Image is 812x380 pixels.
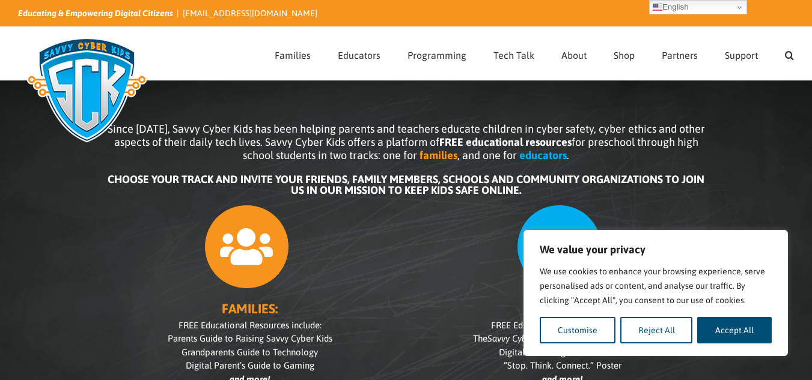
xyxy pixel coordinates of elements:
[168,333,332,343] span: Parents Guide to Raising Savvy Cyber Kids
[108,173,704,196] b: CHOOSE YOUR TRACK AND INVITE YOUR FRIENDS, FAMILY MEMBERS, SCHOOLS AND COMMUNITY ORGANIZATIONS TO...
[653,2,662,12] img: en
[540,264,772,307] p: We use cookies to enhance your browsing experience, serve personalised ads or content, and analys...
[662,50,698,60] span: Partners
[186,360,314,370] span: Digital Parent’s Guide to Gaming
[662,27,698,80] a: Partners
[504,360,621,370] span: “Stop. Think. Connect.” Poster
[487,333,591,343] i: Savvy Cyber Kids at Home
[519,149,567,161] b: educators
[540,243,772,257] p: We value your privacy
[697,317,772,343] button: Accept All
[338,50,380,60] span: Educators
[182,347,318,357] span: Grandparents Guide to Technology
[18,30,156,150] img: Savvy Cyber Kids Logo
[183,8,317,18] a: [EMAIL_ADDRESS][DOMAIN_NAME]
[275,27,311,80] a: Families
[620,317,693,343] button: Reject All
[725,50,758,60] span: Support
[540,317,615,343] button: Customise
[18,8,173,18] i: Educating & Empowering Digital Citizens
[561,27,587,80] a: About
[493,50,534,60] span: Tech Talk
[561,50,587,60] span: About
[439,136,572,148] b: FREE educational resources
[457,149,517,161] span: , and one for
[614,27,635,80] a: Shop
[108,122,705,161] span: Since [DATE], Savvy Cyber Kids has been helping parents and teachers educate children in cyber sa...
[473,333,652,343] span: The Teacher’s Packs
[408,27,466,80] a: Programming
[493,27,534,80] a: Tech Talk
[725,27,758,80] a: Support
[567,149,569,161] span: .
[614,50,635,60] span: Shop
[785,27,794,80] a: Search
[222,301,278,316] b: FAMILIES:
[338,27,380,80] a: Educators
[420,149,457,161] b: families
[275,50,311,60] span: Families
[275,27,794,80] nav: Main Menu
[408,50,466,60] span: Programming
[179,320,322,330] span: FREE Educational Resources include:
[499,347,626,357] span: Digital Bill of Rights Lesson Plan
[491,320,634,330] span: FREE Educational Resources include:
